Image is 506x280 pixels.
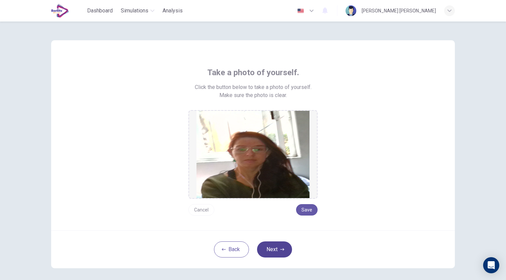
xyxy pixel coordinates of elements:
[160,5,185,17] button: Analysis
[296,204,318,216] button: Save
[362,7,436,15] div: [PERSON_NAME] [PERSON_NAME]
[188,204,214,216] button: Cancel
[214,241,249,258] button: Back
[87,7,113,15] span: Dashboard
[162,7,183,15] span: Analysis
[483,257,499,273] div: Open Intercom Messenger
[51,4,84,17] a: EduSynch logo
[195,83,312,91] span: Click the button below to take a photo of yourself.
[51,4,69,17] img: EduSynch logo
[207,67,299,78] span: Take a photo of yourself.
[84,5,115,17] button: Dashboard
[346,5,356,16] img: Profile picture
[296,8,305,13] img: en
[118,5,157,17] button: Simulations
[219,91,287,99] span: Make sure the photo is clear.
[121,7,148,15] span: Simulations
[257,241,292,258] button: Next
[196,111,310,198] img: preview screemshot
